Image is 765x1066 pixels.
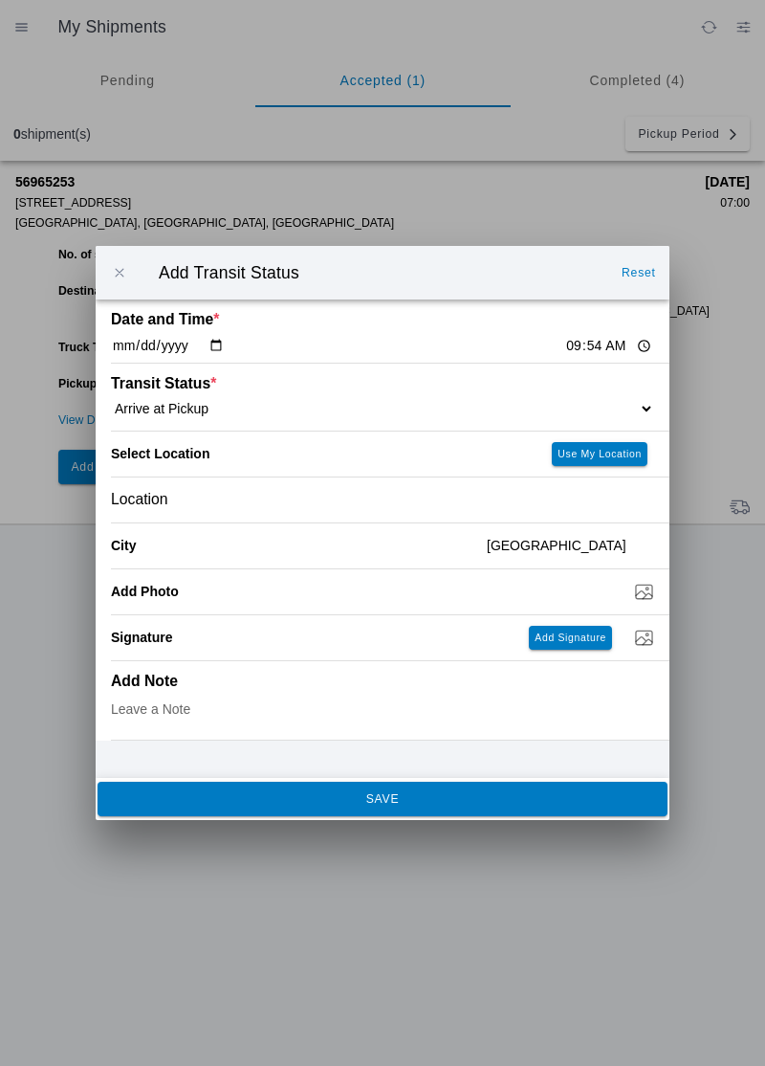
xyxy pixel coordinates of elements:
[529,626,612,650] ion-button: Add Signature
[111,491,168,508] span: Location
[111,375,518,392] ion-label: Transit Status
[111,538,471,553] ion-label: City
[552,442,647,466] ion-button: Use My Location
[140,263,612,283] ion-title: Add Transit Status
[614,257,664,288] ion-button: Reset
[98,782,667,816] ion-button: SAVE
[111,630,173,645] label: Signature
[111,311,518,328] ion-label: Date and Time
[111,446,209,461] label: Select Location
[111,673,518,690] ion-label: Add Note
